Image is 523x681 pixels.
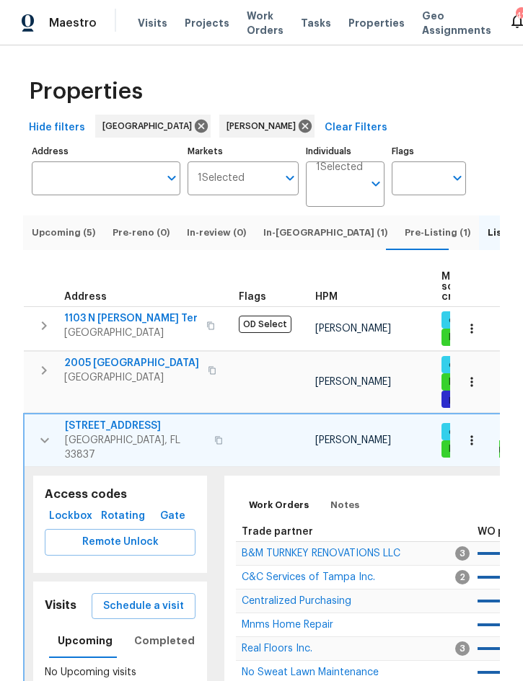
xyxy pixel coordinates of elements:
[306,147,384,156] label: Individuals
[155,507,190,525] span: Gate
[45,529,195,556] button: Remote Unlock
[49,16,97,30] span: Maestro
[348,16,405,30] span: Properties
[198,172,245,184] span: 1 Selected
[242,572,375,582] span: C&C Services of Tampa Inc.
[64,311,198,326] span: 1103 N [PERSON_NAME] Ter
[443,376,506,388] span: landscaping
[443,426,491,438] span: cleaning
[227,119,302,133] span: [PERSON_NAME]
[64,326,198,340] span: [GEOGRAPHIC_DATA]
[242,620,333,629] a: Mnms Home Repair
[102,507,144,525] span: Rotating
[32,225,95,241] span: Upcoming (5)
[242,644,312,653] a: Real Floors Inc.
[405,225,470,241] span: Pre-Listing (1)
[56,533,184,551] span: Remote Unlock
[45,665,195,680] p: No Upcoming visits
[315,377,391,387] span: [PERSON_NAME]
[263,225,387,241] span: In-[GEOGRAPHIC_DATA] (1)
[315,435,391,445] span: [PERSON_NAME]
[315,292,338,302] span: HPM
[280,168,300,188] button: Open
[247,9,284,37] span: Work Orders
[443,314,491,326] span: cleaning
[239,292,266,302] span: Flags
[113,225,170,241] span: Pre-reno (0)
[65,419,206,433] span: [STREET_ADDRESS]
[242,667,379,677] span: No Sweat Lawn Maintenance
[92,593,195,620] button: Schedule a visit
[45,503,97,530] button: Lockbox
[58,632,113,650] span: Upcoming
[249,497,309,513] span: Work Orders
[242,620,333,630] span: Mnms Home Repair
[242,527,313,537] span: Trade partner
[242,597,351,605] a: Centralized Purchasing
[162,168,182,188] button: Open
[23,115,91,141] button: Hide filters
[138,16,167,30] span: Visits
[242,548,400,558] span: B&M TURNKEY RENOVATIONS LLC
[29,84,143,99] span: Properties
[185,16,229,30] span: Projects
[443,359,491,371] span: cleaning
[97,503,149,530] button: Rotating
[455,546,470,561] span: 3
[319,115,393,141] button: Clear Filters
[447,168,467,188] button: Open
[301,18,331,28] span: Tasks
[45,487,195,502] h5: Access codes
[32,147,180,156] label: Address
[242,549,400,558] a: B&M TURNKEY RENOVATIONS LLC
[443,331,506,344] span: landscaping
[366,174,386,194] button: Open
[330,497,359,513] span: Notes
[103,597,184,615] span: Schedule a visit
[239,316,291,333] span: OD Select
[187,225,246,241] span: In-review (0)
[242,644,312,654] span: Real Floors Inc.
[65,433,206,462] span: [GEOGRAPHIC_DATA], FL 33837
[64,370,199,385] span: [GEOGRAPHIC_DATA]
[325,119,387,137] span: Clear Filters
[455,641,470,656] span: 3
[242,668,379,677] a: No Sweat Lawn Maintenance
[134,632,195,650] span: Completed
[422,9,491,37] span: Geo Assignments
[242,596,351,606] span: Centralized Purchasing
[443,393,474,406] span: pool
[219,115,315,138] div: [PERSON_NAME]
[29,119,85,137] span: Hide filters
[316,161,363,174] span: 1 Selected
[64,292,107,302] span: Address
[64,356,199,370] span: 2005 [GEOGRAPHIC_DATA]
[443,443,506,455] span: landscaping
[45,598,76,613] h5: Visits
[441,272,509,302] span: Maintenance schedules created
[242,573,375,582] a: C&C Services of Tampa Inc.
[188,147,299,156] label: Markets
[455,570,470,584] span: 2
[392,147,466,156] label: Flags
[95,115,211,138] div: [GEOGRAPHIC_DATA]
[50,507,91,525] span: Lockbox
[102,119,198,133] span: [GEOGRAPHIC_DATA]
[315,324,391,334] span: [PERSON_NAME]
[149,503,195,530] button: Gate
